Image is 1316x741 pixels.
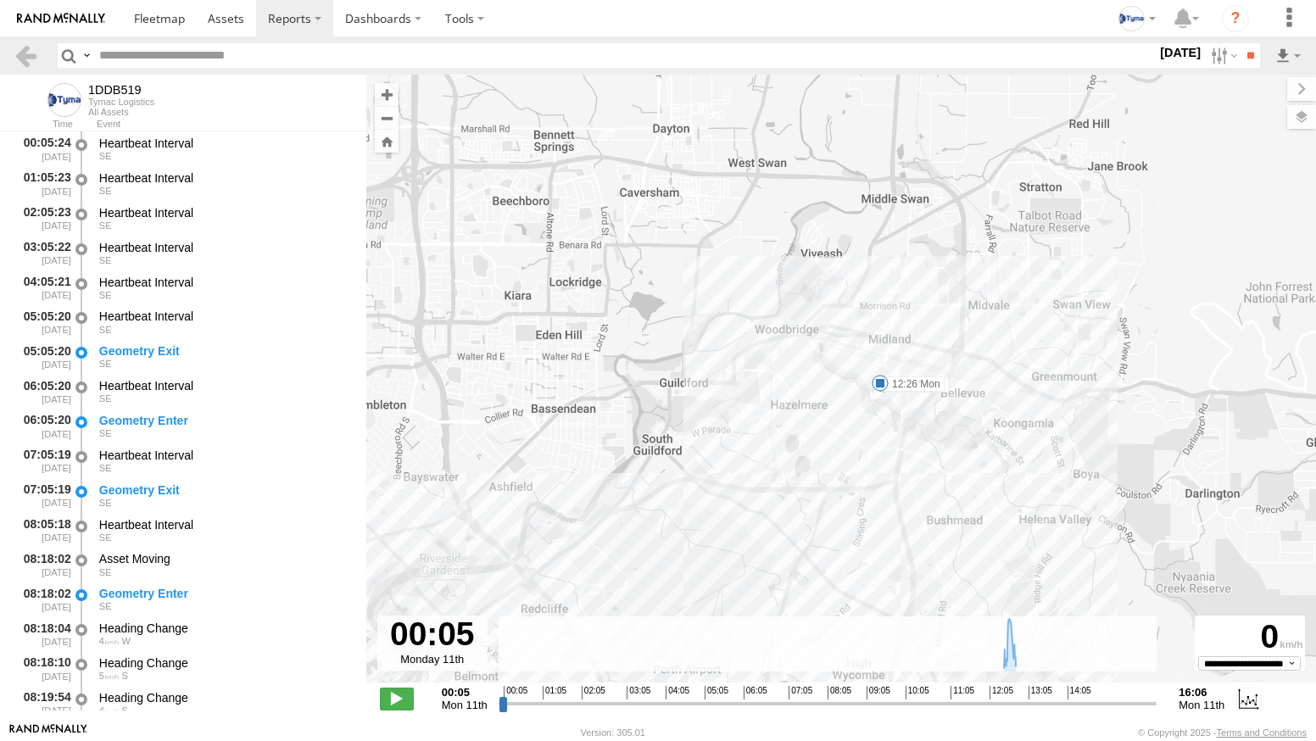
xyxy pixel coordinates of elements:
div: Time [14,120,73,129]
span: 00:05 [504,686,527,699]
div: Geometry Enter [99,413,350,428]
div: Geometry Exit [99,343,350,359]
span: 03:05 [627,686,650,699]
span: 05:05 [705,686,728,699]
span: 06:05 [744,686,767,699]
span: 11:05 [951,686,974,699]
div: Heartbeat Interval [99,517,350,532]
div: 02:05:23 [DATE] [14,203,73,234]
span: Heading: 140 [99,567,112,577]
span: Heading: 257 [121,636,130,646]
span: 02:05 [582,686,605,699]
label: Search Filter Options [1204,43,1241,68]
a: Visit our Website [9,724,87,741]
div: 08:18:04 [DATE] [14,618,73,649]
div: 08:05:18 [DATE] [14,515,73,546]
label: Search Query [80,43,93,68]
div: Heading Change [99,690,350,705]
div: Gray Wiltshire [1112,6,1162,31]
span: 04:05 [666,686,689,699]
a: Terms and Conditions [1217,727,1307,738]
div: 08:18:10 [DATE] [14,653,73,684]
span: Heading: 141 [99,359,112,369]
div: Heartbeat Interval [99,448,350,463]
div: Heartbeat Interval [99,240,350,255]
div: 07:05:19 [DATE] [14,445,73,476]
div: 1DDB519 - View Asset History [88,83,154,97]
span: 10:05 [906,686,929,699]
span: 07:05 [789,686,812,699]
span: Mon 11th Aug 2025 [442,699,488,711]
div: Heading Change [99,621,350,636]
div: Geometry Exit [99,482,350,498]
button: Zoom Home [375,130,399,153]
span: Heading: 141 [99,498,112,508]
span: Heading: 141 [99,393,112,404]
div: Heading Change [99,655,350,671]
span: Mon 11th Aug 2025 [1179,699,1224,711]
label: 12:26 Mon [880,376,945,392]
div: Event [97,120,366,129]
div: Heartbeat Interval [99,205,350,220]
span: Heading: 158 [121,705,127,716]
div: © Copyright 2025 - [1138,727,1307,738]
strong: 00:05 [442,686,488,699]
span: Heading: 141 [99,186,112,196]
span: Heading: 141 [99,463,112,473]
span: Heading: 141 [99,255,112,265]
div: 08:18:02 [DATE] [14,583,73,615]
div: 03:05:22 [DATE] [14,237,73,269]
div: All Assets [88,107,154,117]
span: 4 [99,636,120,646]
div: 07:05:19 [DATE] [14,480,73,511]
div: 04:05:21 [DATE] [14,272,73,304]
div: Geometry Enter [99,586,350,601]
span: Heading: 191 [121,671,127,681]
label: [DATE] [1157,43,1204,62]
span: Heading: 140 [99,601,112,611]
strong: 16:06 [1179,686,1224,699]
div: Heartbeat Interval [99,275,350,290]
i: ? [1222,5,1249,32]
div: 08:19:54 [DATE] [14,688,73,719]
span: 5 [99,671,120,681]
div: 01:05:23 [DATE] [14,168,73,199]
div: Asset Moving [99,551,350,566]
div: 06:05:20 [DATE] [14,410,73,442]
div: 0 [1197,618,1302,655]
img: rand-logo.svg [17,13,105,25]
span: 09:05 [867,686,890,699]
div: 06:05:20 [DATE] [14,376,73,407]
span: Heading: 141 [99,532,112,543]
div: 00:05:24 [DATE] [14,133,73,164]
span: Heading: 141 [99,325,112,335]
span: Heading: 141 [99,151,112,161]
div: Tymac Logistics [88,97,154,107]
span: 12:05 [990,686,1013,699]
span: 08:05 [828,686,851,699]
span: Heading: 141 [99,428,112,438]
label: Play/Stop [380,688,414,710]
span: 13:05 [1029,686,1052,699]
div: Heartbeat Interval [99,136,350,151]
span: 4 [99,705,120,716]
span: Heading: 141 [99,290,112,300]
div: 08:18:02 [DATE] [14,549,73,581]
div: Heartbeat Interval [99,378,350,393]
div: Heartbeat Interval [99,309,350,324]
span: 01:05 [543,686,566,699]
button: Zoom out [375,106,399,130]
span: Heading: 141 [99,220,112,231]
div: 05:05:20 [DATE] [14,307,73,338]
a: Back to previous Page [14,43,38,68]
span: 14:05 [1068,686,1091,699]
div: Version: 305.01 [581,727,645,738]
label: Export results as... [1274,43,1302,68]
button: Zoom in [375,83,399,106]
div: 05:05:20 [DATE] [14,341,73,372]
div: Heartbeat Interval [99,170,350,186]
